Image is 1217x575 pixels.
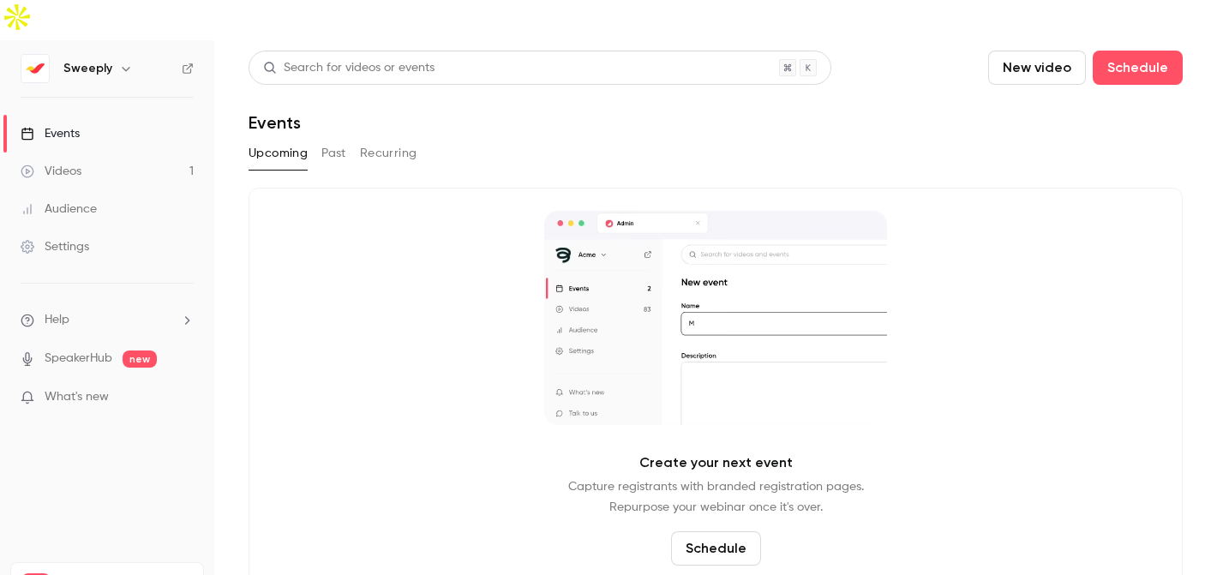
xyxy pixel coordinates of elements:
[21,311,194,329] li: help-dropdown-opener
[988,51,1086,85] button: New video
[63,60,112,77] h6: Sweeply
[45,311,69,329] span: Help
[21,201,97,218] div: Audience
[568,476,864,518] p: Capture registrants with branded registration pages. Repurpose your webinar once it's over.
[21,55,49,82] img: Sweeply
[21,125,80,142] div: Events
[123,350,157,368] span: new
[1093,51,1183,85] button: Schedule
[639,452,793,473] p: Create your next event
[671,531,761,566] button: Schedule
[45,388,109,406] span: What's new
[21,238,89,255] div: Settings
[45,350,112,368] a: SpeakerHub
[263,59,435,77] div: Search for videos or events
[173,390,194,405] iframe: Noticeable Trigger
[249,112,301,133] h1: Events
[360,140,417,167] button: Recurring
[21,163,81,180] div: Videos
[249,140,308,167] button: Upcoming
[321,140,346,167] button: Past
